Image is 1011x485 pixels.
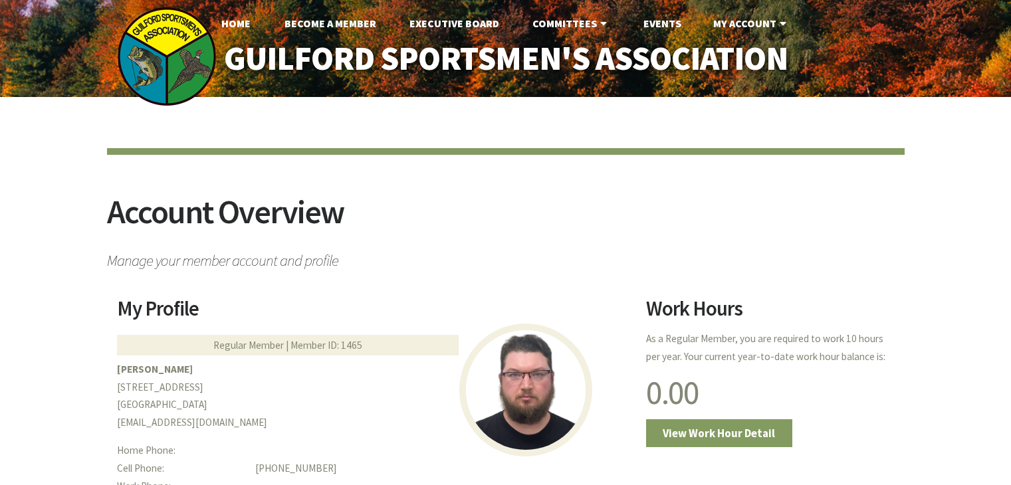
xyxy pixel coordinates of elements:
[117,442,245,460] dt: Home Phone
[274,10,387,37] a: Become A Member
[117,298,630,329] h2: My Profile
[211,10,261,37] a: Home
[117,335,459,355] div: Regular Member | Member ID: 1465
[117,361,630,432] p: [STREET_ADDRESS] [GEOGRAPHIC_DATA] [EMAIL_ADDRESS][DOMAIN_NAME]
[399,10,510,37] a: Executive Board
[522,10,621,37] a: Committees
[107,245,905,268] span: Manage your member account and profile
[646,419,792,447] a: View Work Hour Detail
[255,460,629,478] dd: [PHONE_NUMBER]
[703,10,800,37] a: My Account
[117,363,193,375] b: [PERSON_NAME]
[117,7,217,106] img: logo_sm.png
[195,31,816,87] a: Guilford Sportsmen's Association
[117,460,245,478] dt: Cell Phone
[107,195,905,245] h2: Account Overview
[646,298,894,329] h2: Work Hours
[633,10,692,37] a: Events
[646,330,894,366] p: As a Regular Member, you are required to work 10 hours per year. Your current year-to-date work h...
[646,376,894,409] h1: 0.00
